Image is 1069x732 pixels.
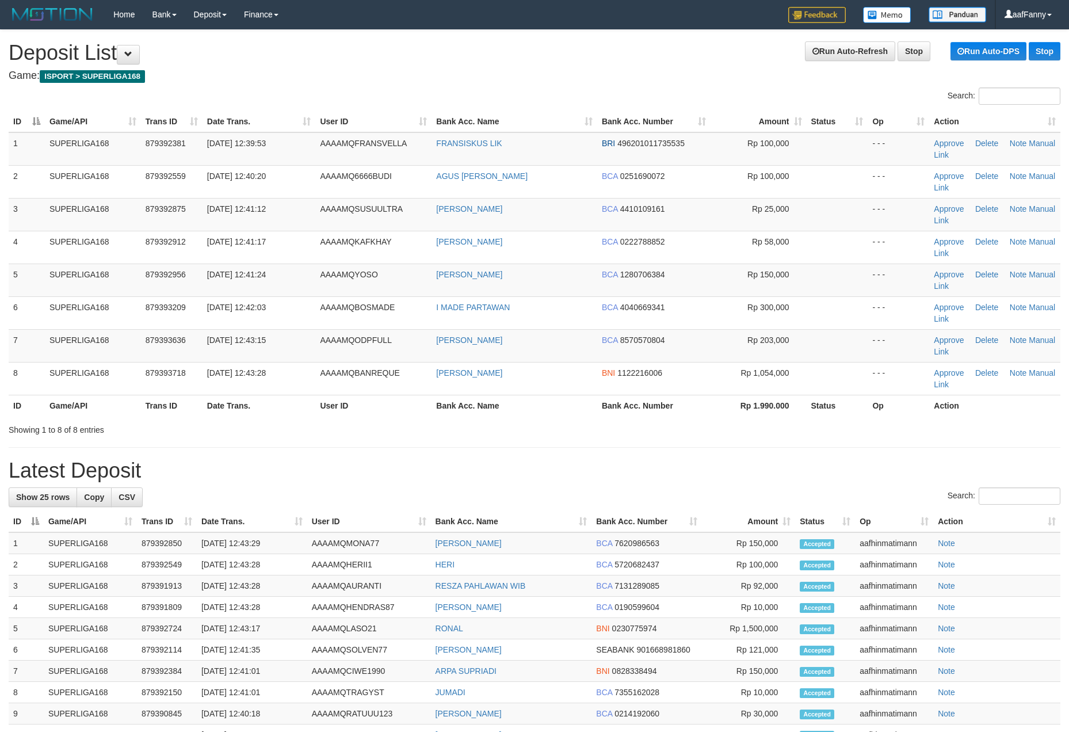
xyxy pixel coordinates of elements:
[203,111,316,132] th: Date Trans.: activate to sort column ascending
[436,303,510,312] a: I MADE PARTAWAN
[203,395,316,416] th: Date Trans.
[320,303,395,312] span: AAAAMQBOSMADE
[45,329,141,362] td: SUPERLIGA168
[9,420,437,436] div: Showing 1 to 8 of 8 entries
[146,204,186,213] span: 879392875
[929,111,1060,132] th: Action: activate to sort column ascending
[141,395,203,416] th: Trans ID
[602,335,618,345] span: BCA
[702,511,795,532] th: Amount: activate to sort column ascending
[307,511,431,532] th: User ID: activate to sort column ascending
[617,139,685,148] span: Copy 496201011735535 to clipboard
[9,639,44,661] td: 6
[197,639,307,661] td: [DATE] 12:41:35
[747,270,789,279] span: Rp 150,000
[938,688,955,697] a: Note
[620,204,665,213] span: Copy 4410109161 to clipboard
[596,709,612,718] span: BCA
[197,575,307,597] td: [DATE] 12:43:28
[45,264,141,296] td: SUPERLIGA168
[614,539,659,548] span: Copy 7620986563 to clipboard
[436,666,497,676] a: ARPA SUPRIADI
[9,487,77,507] a: Show 25 rows
[934,204,1055,225] a: Manual Link
[934,303,964,312] a: Approve
[602,139,615,148] span: BRI
[207,139,266,148] span: [DATE] 12:39:53
[436,539,502,548] a: [PERSON_NAME]
[938,581,955,590] a: Note
[868,296,929,329] td: - - -
[938,645,955,654] a: Note
[436,560,455,569] a: HERI
[807,111,868,132] th: Status: activate to sort column ascending
[614,709,659,718] span: Copy 0214192060 to clipboard
[137,703,197,725] td: 879390845
[137,511,197,532] th: Trans ID: activate to sort column ascending
[320,368,399,378] span: AAAAMQBANREQUE
[612,624,657,633] span: Copy 0230775974 to clipboard
[855,532,933,554] td: aafhinmatimann
[9,132,45,166] td: 1
[702,554,795,575] td: Rp 100,000
[9,264,45,296] td: 5
[602,368,615,378] span: BNI
[620,303,665,312] span: Copy 4040669341 to clipboard
[614,581,659,590] span: Copy 7131289085 to clipboard
[40,70,145,83] span: ISPORT > SUPERLIGA168
[855,682,933,703] td: aafhinmatimann
[9,6,96,23] img: MOTION_logo.png
[975,335,998,345] a: Delete
[620,335,665,345] span: Copy 8570570804 to clipboard
[855,703,933,725] td: aafhinmatimann
[602,270,618,279] span: BCA
[938,709,955,718] a: Note
[795,511,855,532] th: Status: activate to sort column ascending
[320,139,407,148] span: AAAAMQFRANSVELLA
[1010,368,1027,378] a: Note
[197,703,307,725] td: [DATE] 12:40:18
[137,532,197,554] td: 879392850
[591,511,702,532] th: Bank Acc. Number: activate to sort column ascending
[137,575,197,597] td: 879391913
[45,231,141,264] td: SUPERLIGA168
[1010,270,1027,279] a: Note
[207,171,266,181] span: [DATE] 12:40:20
[16,493,70,502] span: Show 25 rows
[898,41,930,61] a: Stop
[1010,171,1027,181] a: Note
[315,395,432,416] th: User ID
[436,139,502,148] a: FRANSISKUS LIK
[702,703,795,725] td: Rp 30,000
[9,165,45,198] td: 2
[934,171,1055,192] a: Manual Link
[197,511,307,532] th: Date Trans.: activate to sort column ascending
[855,661,933,682] td: aafhinmatimann
[44,703,137,725] td: SUPERLIGA168
[307,661,431,682] td: AAAAMQCIWE1990
[938,666,955,676] a: Note
[855,618,933,639] td: aafhinmatimann
[702,618,795,639] td: Rp 1,500,000
[9,459,1060,482] h1: Latest Deposit
[9,296,45,329] td: 6
[800,710,834,719] span: Accepted
[934,237,964,246] a: Approve
[307,575,431,597] td: AAAAMQAURANTI
[77,487,112,507] a: Copy
[934,335,1055,356] a: Manual Link
[602,303,618,312] span: BCA
[146,303,186,312] span: 879393209
[702,639,795,661] td: Rp 121,000
[141,111,203,132] th: Trans ID: activate to sort column ascending
[307,682,431,703] td: AAAAMQTRAGYST
[938,560,955,569] a: Note
[307,554,431,575] td: AAAAMQHERII1
[436,581,526,590] a: RESZA PAHLAWAN WIB
[111,487,143,507] a: CSV
[137,639,197,661] td: 879392114
[855,554,933,575] td: aafhinmatimann
[747,335,789,345] span: Rp 203,000
[614,688,659,697] span: Copy 7355162028 to clipboard
[197,532,307,554] td: [DATE] 12:43:29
